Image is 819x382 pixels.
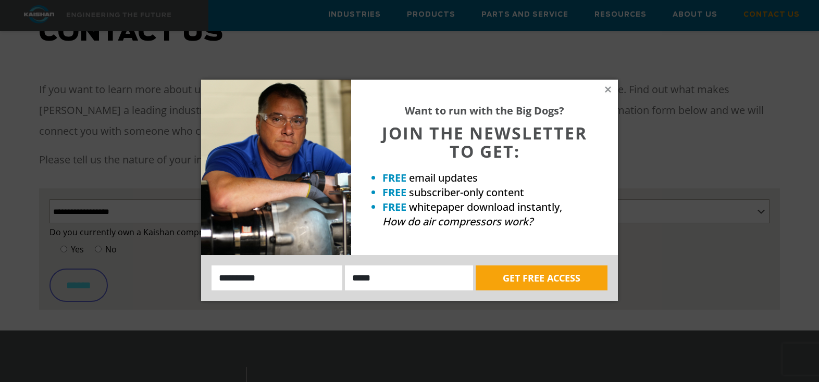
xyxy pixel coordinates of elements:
[405,104,564,118] strong: Want to run with the Big Dogs?
[382,200,406,214] strong: FREE
[382,185,406,199] strong: FREE
[476,265,607,290] button: GET FREE ACCESS
[382,122,587,162] span: JOIN THE NEWSLETTER TO GET:
[409,171,478,185] span: email updates
[409,185,524,199] span: subscriber-only content
[382,171,406,185] strong: FREE
[345,265,473,290] input: Email
[603,85,613,94] button: Close
[382,214,533,228] em: How do air compressors work?
[409,200,562,214] span: whitepaper download instantly,
[212,265,342,290] input: Name:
